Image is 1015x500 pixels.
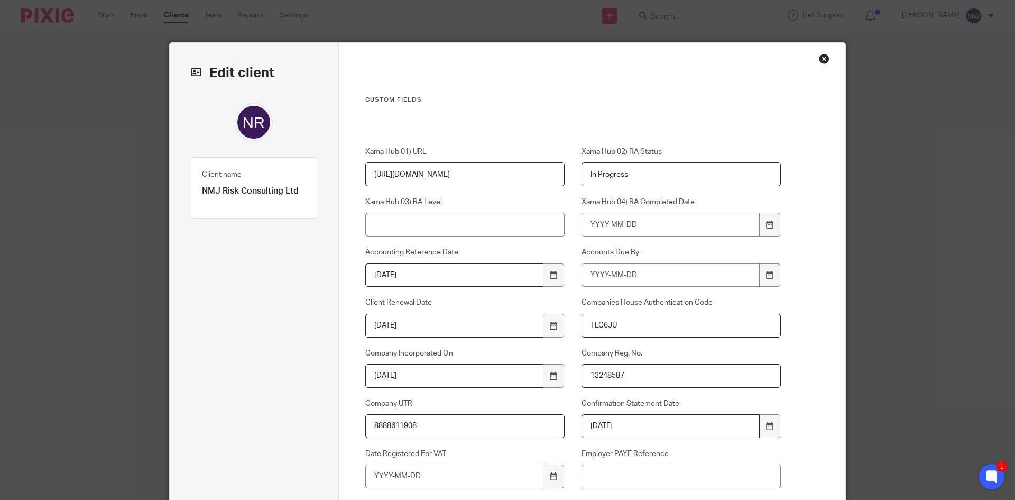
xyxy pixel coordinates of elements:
[365,197,565,207] label: Xama Hub 03) RA Level
[582,213,760,237] input: YYYY-MM-DD
[202,186,306,197] p: NMJ Risk Consulting Ltd
[582,147,781,157] label: Xama Hub 02) RA Status
[365,398,565,409] label: Company UTR
[202,169,242,180] label: Client name
[582,348,781,359] label: Company Reg. No.
[365,348,565,359] label: Company Incorporated On
[365,465,544,488] input: YYYY-MM-DD
[582,263,760,287] input: YYYY-MM-DD
[365,449,565,459] label: Date Registered For VAT
[582,398,781,409] label: Confirmation Statement Date
[191,64,317,82] h2: Edit client
[996,461,1007,472] div: 1
[365,96,781,104] h3: Custom fields
[365,297,565,308] label: Client Renewal Date
[582,449,781,459] label: Employer PAYE Reference
[582,414,760,438] input: YYYY-MM-DD
[235,103,273,141] img: svg%3E
[365,247,565,258] label: Accounting Reference Date
[365,147,565,157] label: Xama Hub 01) URL
[365,364,544,388] input: YYYY-MM-DD
[582,247,781,258] label: Accounts Due By
[582,197,781,207] label: Xama Hub 04) RA Completed Date
[365,263,544,287] input: YYYY-MM-DD
[365,314,544,338] input: YYYY-MM-DD
[582,297,781,308] label: Companies House Authentication Code
[819,53,829,64] div: Close this dialog window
